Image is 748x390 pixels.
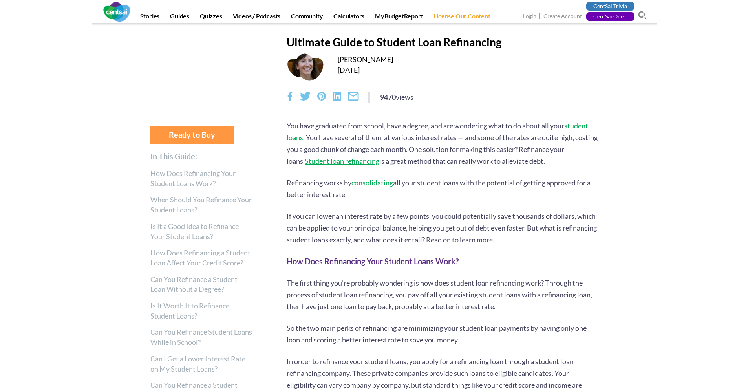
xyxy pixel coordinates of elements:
a: Can You Refinance a Student Loan Without a Degree? [150,275,238,294]
a: Ready to Buy [150,126,234,144]
a: Calculators [329,12,369,23]
a: Create Account [543,13,582,21]
a: CentSai One [586,12,634,21]
a: How Does Refinancing a Student Loan Affect Your Credit Score? [150,248,251,267]
time: [DATE] [338,66,360,74]
span: How Does Refinancing Your Student Loans Work? [287,255,459,267]
a: Can You Refinance Student Loans While in School? [150,328,252,346]
span: views [396,93,413,101]
a: [PERSON_NAME] [338,55,393,64]
div: 9470 [380,92,413,102]
h3: In This Guide: [150,152,254,161]
p: Refinancing works by all your student loans with the potential of getting approved for a better i... [287,177,598,200]
a: How Does Refinancing Your Student Loans Work? [150,169,236,188]
a: Community [286,12,327,23]
a: Videos / Podcasts [228,12,285,23]
a: consolidating [351,178,393,187]
p: The first thing you’re probably wondering is how does student loan refinancing work? Through the ... [287,277,598,312]
a: Stories [135,12,165,23]
img: Melanie Lockert [287,53,324,81]
a: Can I Get a Lower Interest Rate on My Student Loans? [150,354,245,373]
a: Login [523,13,536,21]
a: Is It a Good Idea to Refinance Your Student Loans? [150,222,239,241]
img: CentSai [103,2,130,22]
a: License Our Content [429,12,495,23]
a: MyBudgetReport [370,12,428,23]
a: CentSai Trivia [586,2,634,11]
p: You have graduated from school, have a degree, and are wondering what to do about all your . You ... [287,120,598,167]
h1: Ultimate Guide to Student Loan Refinancing [287,35,598,49]
span: | [538,12,542,21]
p: So the two main perks of refinancing are minimizing your student loan payments by having only one... [287,322,598,346]
a: Guides [165,12,194,23]
a: Student loan refinancing [305,157,379,165]
p: If you can lower an interest rate by a few points, you could potentially save thousands of dollar... [287,210,598,245]
a: Quizzes [195,12,227,23]
a: Is It Worth It to Refinance Student Loans? [150,301,229,320]
a: When Should You Refinance Your Student Loans? [150,195,252,214]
